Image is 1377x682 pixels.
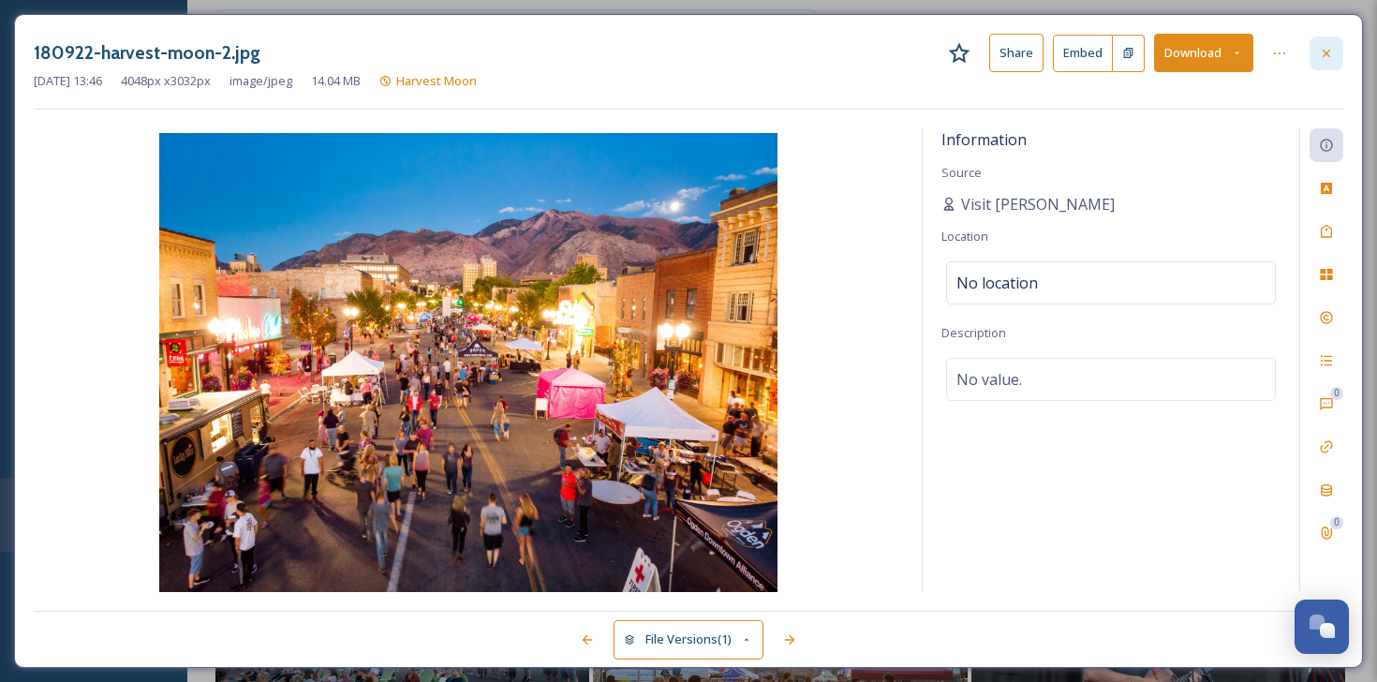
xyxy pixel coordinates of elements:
[34,72,102,90] span: [DATE] 13:46
[941,164,982,181] span: Source
[941,228,988,245] span: Location
[396,72,477,89] span: Harvest Moon
[1330,387,1343,400] div: 0
[961,193,1115,215] span: Visit [PERSON_NAME]
[956,368,1022,391] span: No value.
[34,39,260,67] h3: 180922-harvest-moon-2.jpg
[1053,35,1113,72] button: Embed
[34,133,903,596] img: 180922-harvest-moon-2.jpg
[941,129,1027,150] span: Information
[229,72,292,90] span: image/jpeg
[1330,516,1343,529] div: 0
[1295,600,1349,654] button: Open Chat
[989,34,1044,72] button: Share
[1154,34,1253,72] button: Download
[121,72,211,90] span: 4048 px x 3032 px
[941,324,1006,341] span: Description
[956,272,1038,294] span: No location
[311,72,361,90] span: 14.04 MB
[614,620,763,659] button: File Versions(1)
